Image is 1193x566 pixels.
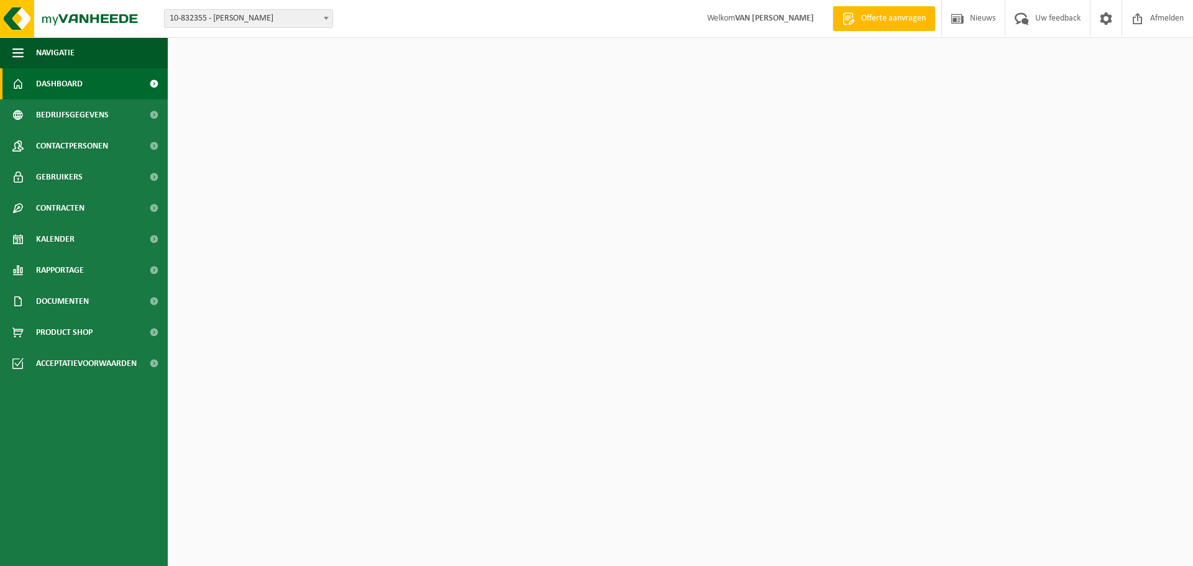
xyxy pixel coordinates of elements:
span: Gebruikers [36,162,83,193]
span: Documenten [36,286,89,317]
strong: VAN [PERSON_NAME] [735,14,814,23]
span: 10-832355 - VAN DORPE DIETER - DEINZE [164,9,333,28]
span: Product Shop [36,317,93,348]
span: Rapportage [36,255,84,286]
span: Contactpersonen [36,130,108,162]
span: Navigatie [36,37,75,68]
span: Kalender [36,224,75,255]
span: Offerte aanvragen [858,12,929,25]
span: 10-832355 - VAN DORPE DIETER - DEINZE [165,10,332,27]
span: Bedrijfsgegevens [36,99,109,130]
span: Acceptatievoorwaarden [36,348,137,379]
span: Dashboard [36,68,83,99]
span: Contracten [36,193,85,224]
a: Offerte aanvragen [833,6,935,31]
